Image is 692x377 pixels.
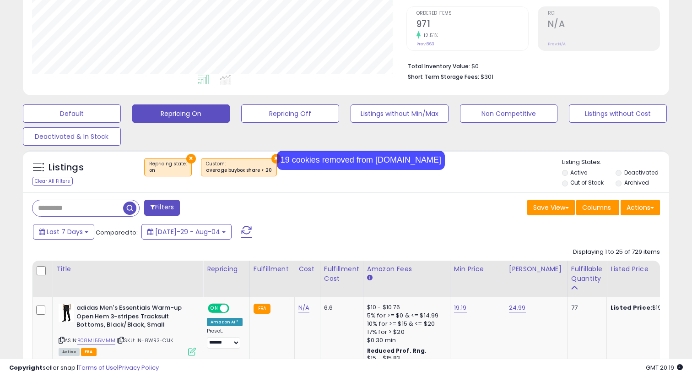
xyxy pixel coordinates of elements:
div: 10% for >= $15 & <= $20 [367,320,443,328]
div: Preset: [207,328,243,349]
h2: N/A [548,19,660,31]
a: Privacy Policy [119,363,159,372]
a: B08ML55MMM [77,337,115,344]
div: $15 - $15.83 [367,355,443,362]
div: Cost [298,264,316,274]
button: Repricing Off [241,104,339,123]
button: Actions [621,200,660,215]
label: Archived [624,179,649,186]
h5: Listings [49,161,84,174]
h2: 971 [416,19,528,31]
div: 19 cookies removed from [DOMAIN_NAME] [277,151,445,170]
button: [DATE]-29 - Aug-04 [141,224,232,240]
span: Custom: [206,160,272,174]
span: FBA [81,348,97,356]
div: Fulfillment Cost [324,264,359,284]
span: Columns [582,203,611,212]
div: Title [56,264,199,274]
a: N/A [298,303,309,312]
div: Repricing [207,264,246,274]
div: Min Price [454,264,501,274]
span: 2025-08-12 20:19 GMT [646,363,683,372]
button: Columns [576,200,619,215]
button: Filters [144,200,180,216]
div: Listed Price [611,264,690,274]
a: Terms of Use [78,363,117,372]
span: $301 [481,72,493,81]
span: OFF [228,305,243,312]
span: ON [209,305,220,312]
div: Fulfillable Quantity [571,264,603,284]
div: $10 - $10.76 [367,304,443,311]
div: ASIN: [59,304,196,355]
b: Reduced Prof. Rng. [367,347,427,355]
button: × [186,154,196,164]
button: Listings without Cost [569,104,667,123]
small: FBA [254,304,270,314]
div: on [149,167,187,174]
span: | SKU: IN-8WR3-C1JK [117,337,173,344]
small: Prev: N/A [548,41,566,47]
div: average buybox share < 20 [206,167,272,174]
small: 12.51% [421,32,438,39]
button: Repricing On [132,104,230,123]
button: Last 7 Days [33,224,94,240]
strong: Copyright [9,363,43,372]
div: seller snap | | [9,364,159,372]
a: 24.99 [509,303,526,312]
p: Listing States: [562,158,670,167]
label: Deactivated [624,169,659,176]
div: Amazon Fees [367,264,446,274]
b: adidas Men's Essentials Warm-up Open Hem 3-stripes Tracksuit Bottoms, Black/Black, Small [76,304,188,332]
div: [PERSON_NAME] [509,264,563,274]
label: Active [570,169,587,176]
li: $0 [408,60,653,71]
span: Compared to: [96,228,138,237]
button: Listings without Min/Max [351,104,449,123]
div: 6.6 [324,304,356,312]
button: Non Competitive [460,104,558,123]
div: Clear All Filters [32,177,73,186]
b: Total Inventory Value: [408,62,470,70]
a: 19.19 [454,303,467,312]
div: 77 [571,304,600,312]
div: Fulfillment [254,264,291,274]
small: Amazon Fees. [367,274,373,282]
span: Last 7 Days [47,227,83,236]
div: $19.57 [611,304,687,312]
span: [DATE]-29 - Aug-04 [155,227,220,236]
b: Short Term Storage Fees: [408,73,479,81]
span: Repricing state : [149,160,187,174]
button: Deactivated & In Stock [23,127,121,146]
label: Out of Stock [570,179,604,186]
span: Ordered Items [416,11,528,16]
div: 5% for >= $0 & <= $14.99 [367,311,443,320]
button: × [271,154,281,164]
div: 17% for > $20 [367,328,443,336]
div: $0.30 min [367,336,443,344]
img: 31jLevj4KbL._SL40_.jpg [59,304,74,322]
small: Prev: 863 [416,41,434,47]
div: Amazon AI * [207,318,243,326]
button: Default [23,104,121,123]
span: ROI [548,11,660,16]
button: Save View [527,200,575,215]
b: Listed Price: [611,303,652,312]
div: Displaying 1 to 25 of 729 items [573,248,660,257]
span: All listings currently available for purchase on Amazon [59,348,80,356]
